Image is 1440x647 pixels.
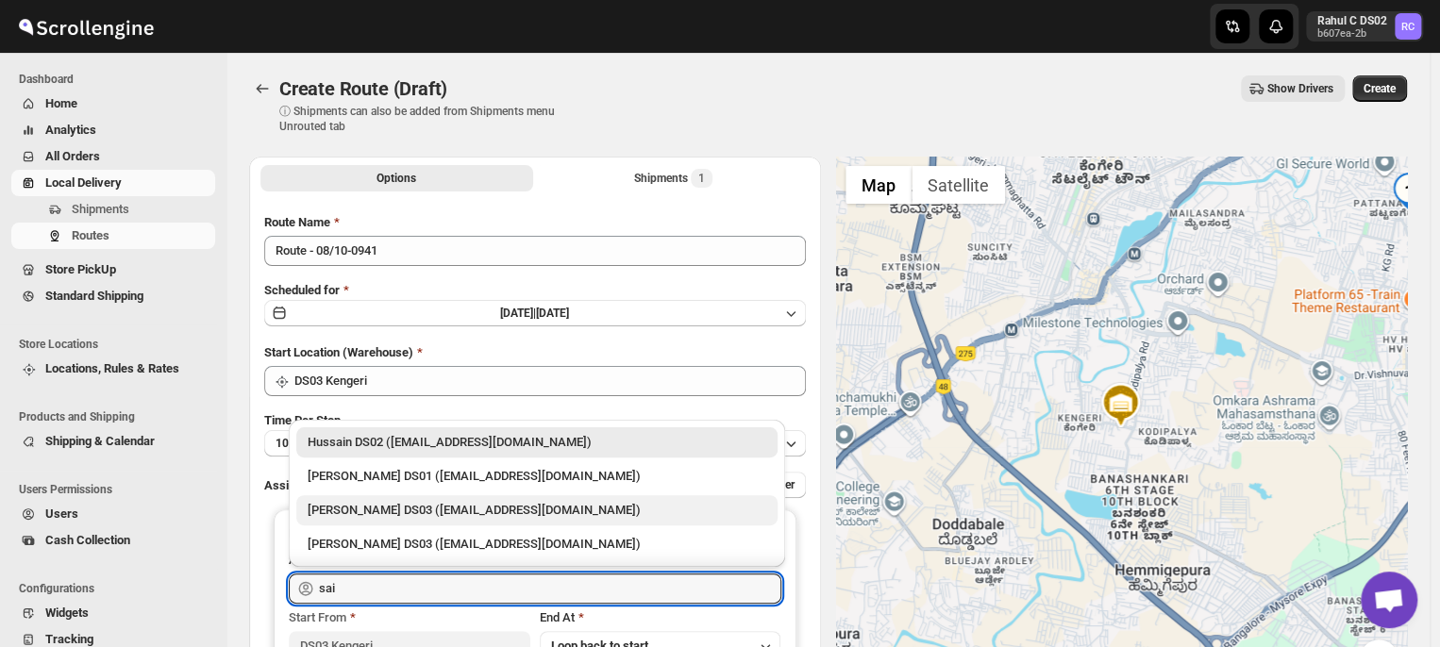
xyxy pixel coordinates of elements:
span: Widgets [45,606,89,620]
span: Home [45,96,77,110]
button: Users [11,501,215,527]
li: ALIM HUSSAIN DS03 (dokeda1264@hiepth.com) [289,525,785,559]
button: Shipments [11,196,215,223]
span: Start Location (Warehouse) [264,345,413,359]
span: Shipments [72,202,129,216]
button: Locations, Rules & Rates [11,356,215,382]
div: 1 [1390,173,1428,210]
span: Start From [289,610,346,624]
span: Create Route (Draft) [279,77,447,100]
span: Store Locations [19,337,217,352]
span: Standard Shipping [45,289,143,303]
span: Cash Collection [45,533,130,547]
span: 1 [698,171,705,186]
button: Routes [249,75,276,102]
input: Search location [294,366,806,396]
span: Shipping & Calendar [45,434,155,448]
button: Analytics [11,117,215,143]
div: [PERSON_NAME] DS03 ([EMAIL_ADDRESS][DOMAIN_NAME]) [308,535,766,554]
span: Rahul C DS02 [1395,13,1421,40]
p: b607ea-2b [1317,28,1387,40]
span: Add More Driver [712,477,795,492]
button: Widgets [11,600,215,626]
button: Create [1352,75,1407,102]
span: Scheduled for [264,283,340,297]
span: 10 minutes [276,436,332,451]
span: Configurations [19,581,217,596]
button: Home [11,91,215,117]
p: Rahul C DS02 [1317,13,1387,28]
button: [DATE]|[DATE] [264,300,806,326]
img: ScrollEngine [15,3,157,50]
div: Open chat [1361,572,1417,628]
p: ⓘ Shipments can also be added from Shipments menu Unrouted tab [279,104,577,134]
button: 10 minutes [264,430,806,456]
span: Route Name [264,215,330,229]
button: User menu [1306,11,1423,41]
div: Hussain DS02 ([EMAIL_ADDRESS][DOMAIN_NAME]) [308,433,766,452]
span: Routes [72,228,109,242]
div: End At [540,608,781,627]
button: Selected Shipments [537,165,810,191]
li: Jahir Hussain DS01 (pegaya8076@excederm.com) [289,457,785,491]
span: Users [45,506,78,521]
span: [DATE] [536,307,569,320]
div: [PERSON_NAME] DS01 ([EMAIL_ADDRESS][DOMAIN_NAME]) [308,467,766,486]
span: Create [1364,81,1396,96]
span: [DATE] | [500,307,536,320]
button: Cash Collection [11,527,215,554]
span: Show Drivers [1267,81,1333,96]
li: Saibur Rahman DS03 (novenik154@ihnpo.com) [289,491,785,525]
input: Search assignee [319,573,781,604]
li: Hussain DS02 (jarav60351@abatido.com) [289,427,785,457]
span: Assign to [264,478,315,492]
text: RC [1401,21,1415,33]
span: Products and Shipping [19,409,217,424]
span: All Orders [45,149,100,163]
span: Analytics [45,123,96,137]
button: Show Drivers [1241,75,1345,102]
button: Shipping & Calendar [11,428,215,455]
div: Shipments [634,169,712,188]
span: Local Delivery [45,175,122,190]
button: Routes [11,223,215,249]
span: Dashboard [19,72,217,87]
span: Store PickUp [45,262,116,276]
span: Users Permissions [19,482,217,497]
div: [PERSON_NAME] DS03 ([EMAIL_ADDRESS][DOMAIN_NAME]) [308,501,766,520]
button: Show satellite imagery [912,166,1005,204]
button: Show street map [846,166,912,204]
span: Locations, Rules & Rates [45,361,179,375]
span: Options [377,171,416,186]
span: Tracking [45,632,93,646]
button: All Orders [11,143,215,170]
span: Time Per Stop [264,413,341,427]
button: All Route Options [260,165,533,191]
input: Eg: Bengaluru Route [264,236,806,266]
